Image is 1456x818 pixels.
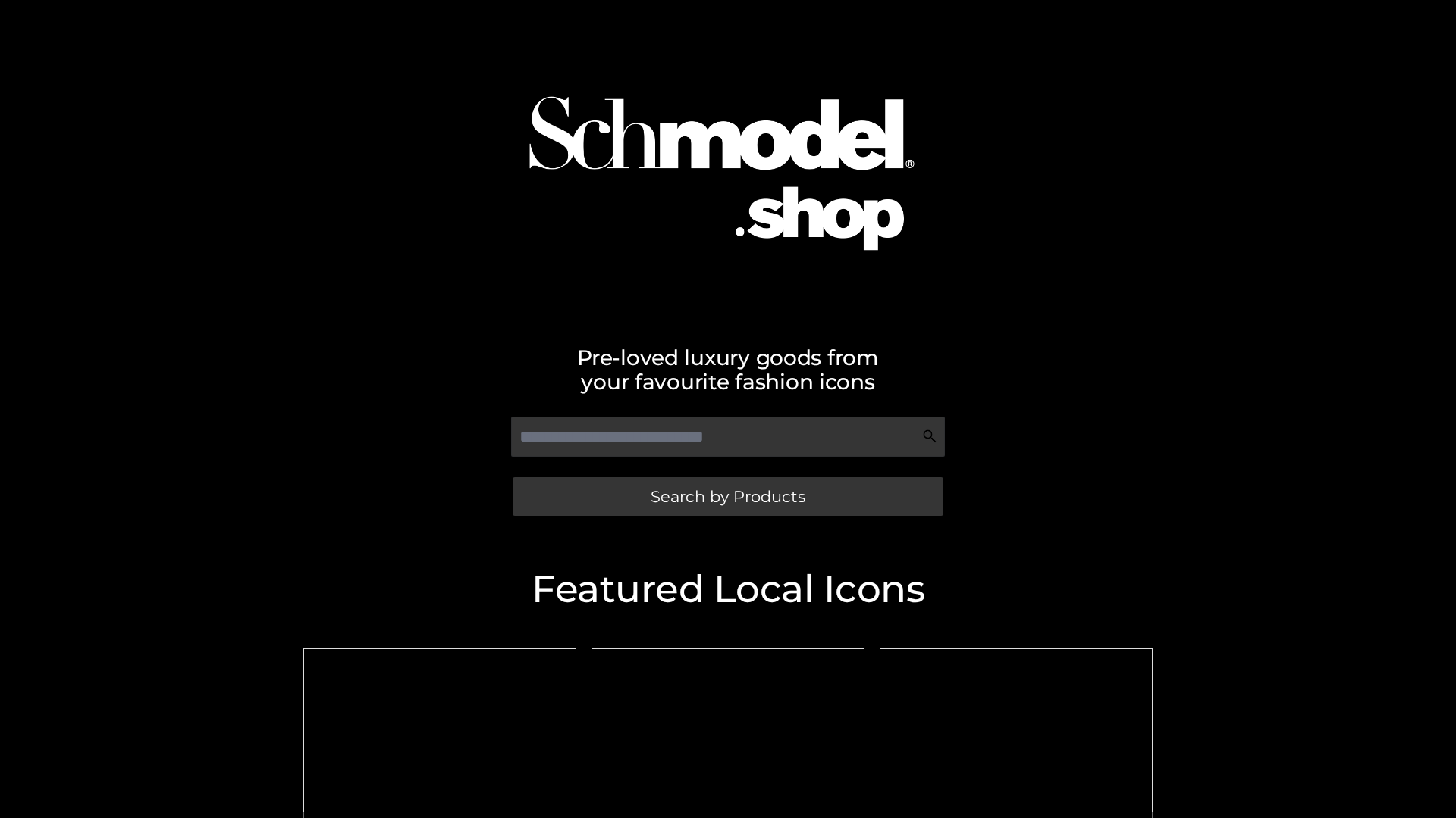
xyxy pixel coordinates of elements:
h2: Featured Local Icons​ [296,570,1160,608]
span: Search by Products [651,489,805,504]
a: Search by Products [513,477,943,516]
img: Search Icon [922,429,937,444]
h2: Pre-loved luxury goods from your favourite fashion icons [296,345,1160,394]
